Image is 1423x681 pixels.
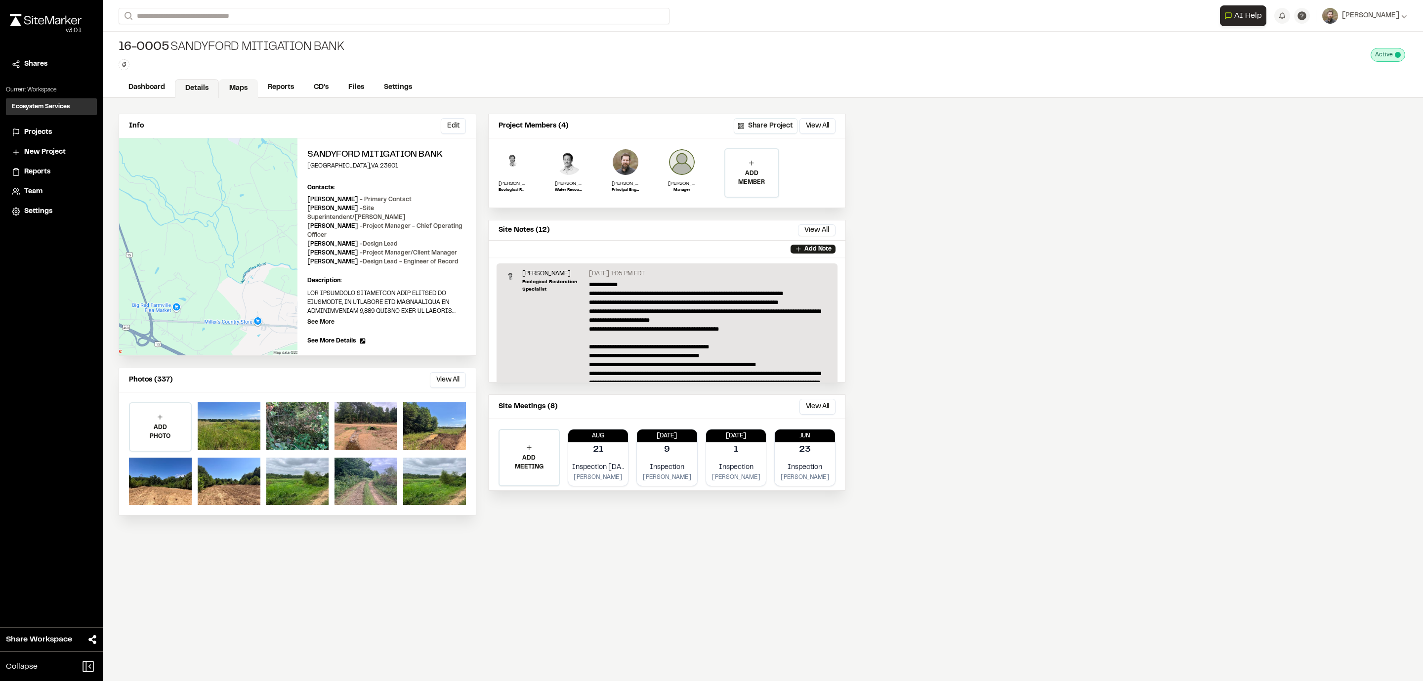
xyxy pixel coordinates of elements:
[307,289,466,316] p: LOR IPSUMDOLO SITAMETCON ADIP ELITSED DO EIUSMODTE, IN UTLABORE ETD MAGNAALIQUA EN ADMINIMVENIAM ...
[338,78,374,97] a: Files
[119,8,136,24] button: Search
[219,79,258,98] a: Maps
[258,78,304,97] a: Reports
[779,473,831,482] p: [PERSON_NAME]
[307,257,459,266] p: [PERSON_NAME]
[499,180,526,187] p: [PERSON_NAME]
[374,78,422,97] a: Settings
[12,147,91,158] a: New Project
[24,206,52,217] span: Settings
[1220,5,1270,26] div: Open AI Assistant
[612,187,639,193] p: Principal Engineer
[1220,5,1266,26] button: Open AI Assistant
[664,443,670,457] p: 9
[799,399,836,415] button: View All
[12,102,70,111] h3: Ecosystem Services
[12,167,91,177] a: Reports
[307,148,466,162] h2: Sandyford Mitigation Bank
[593,443,603,457] p: 21
[641,462,693,473] p: Inspection
[12,206,91,217] a: Settings
[130,423,191,441] p: ADD PHOTO
[119,40,344,55] div: Sandyford Mitigation Bank
[360,259,459,264] span: - Design Lead - Engineer of Record
[307,224,462,238] span: - Project Manager - Chief Operating Officer
[360,242,398,247] span: - Design Lead
[307,222,466,240] p: [PERSON_NAME]
[779,462,831,473] p: Inspection
[129,121,144,131] p: Info
[307,249,457,257] p: [PERSON_NAME]
[804,245,832,254] p: Add Note
[799,118,836,134] button: View All
[555,148,583,176] img: Alex Lucado
[307,204,466,222] p: [PERSON_NAME]
[637,431,697,440] p: [DATE]
[668,187,696,193] p: Manager
[304,78,338,97] a: CD's
[555,187,583,193] p: Water Resources Engineer
[725,169,778,187] p: ADD MEMBER
[668,180,696,187] p: [PERSON_NAME]
[129,375,173,385] p: Photos (337)
[6,85,97,94] p: Current Workspace
[499,187,526,193] p: Ecological Restoration Specialist
[6,661,38,673] span: Collapse
[12,186,91,197] a: Team
[24,127,52,138] span: Projects
[307,337,356,345] span: See More Details
[24,186,42,197] span: Team
[641,473,693,482] p: [PERSON_NAME]
[499,148,526,176] img: Kyle Ashmun
[24,147,66,158] span: New Project
[710,473,762,482] p: [PERSON_NAME]
[430,372,466,388] button: View All
[12,127,91,138] a: Projects
[775,431,835,440] p: Jun
[12,59,91,70] a: Shares
[175,79,219,98] a: Details
[568,431,628,440] p: Aug
[441,118,466,134] button: Edit
[307,318,335,327] p: See More
[1322,8,1407,24] button: [PERSON_NAME]
[10,14,82,26] img: rebrand.png
[734,443,738,457] p: 1
[589,269,645,278] p: [DATE] 1:05 PM EDT
[734,118,797,134] button: Share Project
[307,183,335,192] p: Contacts:
[1395,52,1401,58] span: This project is active and counting against your active project count.
[612,148,639,176] img: Kip Mumaw
[522,269,585,278] p: [PERSON_NAME]
[612,180,639,187] p: [PERSON_NAME]
[307,276,466,285] p: Description:
[360,251,457,255] span: - Project Manager/Client Manager
[572,473,625,482] p: [PERSON_NAME]
[24,59,47,70] span: Shares
[1234,10,1262,22] span: AI Help
[500,454,559,471] p: ADD MEETING
[360,197,412,202] span: - Primary Contact
[499,225,550,236] p: Site Notes (12)
[10,26,82,35] div: Oh geez...please don't...
[522,278,585,293] p: Ecological Restoration Specialist
[499,121,569,131] p: Project Members (4)
[668,148,696,176] img: Jon Roller
[6,634,72,645] span: Share Workspace
[1371,48,1405,62] div: This project is active and counting against your active project count.
[499,401,558,412] p: Site Meetings (8)
[706,431,766,440] p: [DATE]
[1342,10,1399,21] span: [PERSON_NAME]
[119,59,129,70] button: Edit Tags
[555,180,583,187] p: [PERSON_NAME]
[24,167,50,177] span: Reports
[307,162,466,170] p: [GEOGRAPHIC_DATA] , VA 23901
[572,462,625,473] p: Inspection [DATE]
[307,195,412,204] p: [PERSON_NAME]
[307,206,405,220] span: - Site Superintendent/[PERSON_NAME]
[307,240,398,249] p: [PERSON_NAME]
[119,78,175,97] a: Dashboard
[1322,8,1338,24] img: User
[710,462,762,473] p: Inspection
[799,443,811,457] p: 23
